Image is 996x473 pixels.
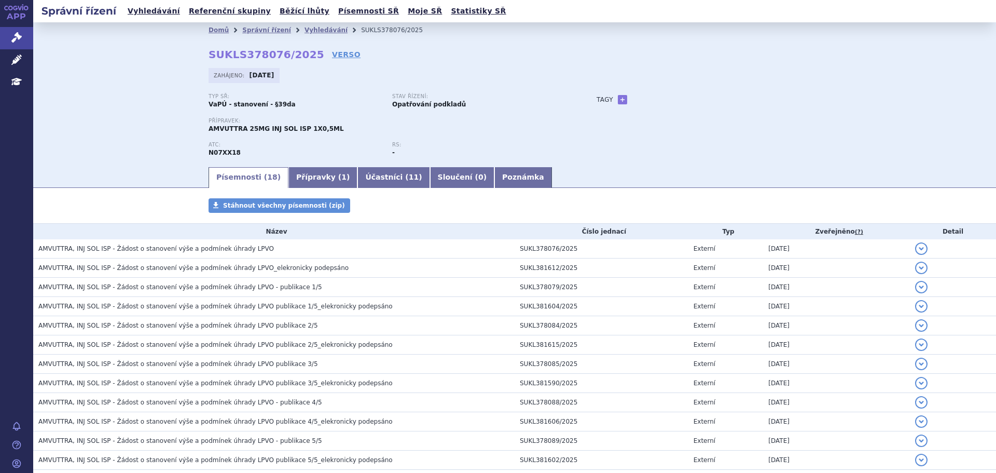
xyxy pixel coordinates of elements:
button: detail [915,339,928,351]
span: AMVUTTRA, INJ SOL ISP - Žádost o stanovení výše a podmínek úhrady LPVO publikace 5/5_elekronicky ... [38,456,393,464]
button: detail [915,281,928,293]
span: Externí [694,456,715,464]
p: RS: [392,142,565,148]
a: Písemnosti (18) [209,167,288,188]
td: SUKL378085/2025 [515,355,688,374]
span: Externí [694,437,715,444]
td: SUKL378089/2025 [515,431,688,451]
abbr: (?) [855,228,863,236]
span: AMVUTTRA, INJ SOL ISP - Žádost o stanovení výše a podmínek úhrady LPVO publikace 2/5_elekronicky ... [38,341,393,348]
td: [DATE] [763,431,910,451]
h2: Správní řízení [33,4,125,18]
p: Přípravek: [209,118,576,124]
strong: - [392,149,395,156]
span: AMVUTTRA, INJ SOL ISP - Žádost o stanovení výše a podmínek úhrady LPVO_elekronicky podepsáno [38,264,349,272]
button: detail [915,396,928,409]
td: [DATE] [763,239,910,259]
p: Typ SŘ: [209,93,382,100]
span: Externí [694,418,715,425]
span: AMVUTTRA 25MG INJ SOL ISP 1X0,5ML [209,125,344,132]
p: ATC: [209,142,382,148]
a: Běžící lhůty [276,4,333,18]
strong: [DATE] [250,72,274,79]
a: Moje SŘ [405,4,445,18]
span: 11 [409,173,419,181]
a: Vyhledávání [305,26,348,34]
th: Název [33,224,515,239]
button: detail [915,435,928,447]
a: Statistiky SŘ [448,4,509,18]
span: AMVUTTRA, INJ SOL ISP - Žádost o stanovení výše a podmínek úhrady LPVO [38,245,274,252]
button: detail [915,377,928,389]
strong: VaPÚ - stanovení - §39da [209,101,296,108]
button: detail [915,300,928,313]
strong: Opatřování podkladů [392,101,466,108]
span: Externí [694,245,715,252]
span: AMVUTTRA, INJ SOL ISP - Žádost o stanovení výše a podmínek úhrady LPVO publikace 2/5 [38,322,318,329]
td: [DATE] [763,393,910,412]
th: Číslo jednací [515,224,688,239]
span: Externí [694,380,715,387]
a: Správní řízení [242,26,291,34]
td: [DATE] [763,374,910,393]
th: Typ [688,224,764,239]
span: Stáhnout všechny písemnosti (zip) [223,202,345,209]
td: SUKL378079/2025 [515,278,688,297]
td: SUKL381615/2025 [515,335,688,355]
button: detail [915,415,928,428]
td: [DATE] [763,297,910,316]
span: Externí [694,283,715,291]
a: Vyhledávání [125,4,183,18]
span: AMVUTTRA, INJ SOL ISP - Žádost o stanovení výše a podmínek úhrady LPVO - publikace 4/5 [38,399,322,406]
button: detail [915,454,928,466]
a: Písemnosti SŘ [335,4,402,18]
td: [DATE] [763,278,910,297]
a: Poznámka [494,167,552,188]
span: Externí [694,303,715,310]
span: Externí [694,341,715,348]
a: Domů [209,26,229,34]
span: 0 [478,173,483,181]
button: detail [915,242,928,255]
span: Externí [694,399,715,406]
span: Zahájeno: [214,71,246,79]
span: AMVUTTRA, INJ SOL ISP - Žádost o stanovení výše a podmínek úhrady LPVO publikace 1/5_elekronicky ... [38,303,393,310]
span: AMVUTTRA, INJ SOL ISP - Žádost o stanovení výše a podmínek úhrady LPVO publikace 4/5_elekronicky ... [38,418,393,425]
td: [DATE] [763,412,910,431]
td: SUKL381606/2025 [515,412,688,431]
button: detail [915,319,928,332]
button: detail [915,262,928,274]
a: Stáhnout všechny písemnosti (zip) [209,198,350,213]
span: AMVUTTRA, INJ SOL ISP - Žádost o stanovení výše a podmínek úhrady LPVO publikace 3/5_elekronicky ... [38,380,393,387]
strong: VUTRISIRAN [209,149,241,156]
button: detail [915,358,928,370]
p: Stav řízení: [392,93,565,100]
span: Externí [694,360,715,368]
td: SUKL378088/2025 [515,393,688,412]
td: SUKL381602/2025 [515,451,688,470]
td: SUKL378084/2025 [515,316,688,335]
a: Účastníci (11) [357,167,430,188]
td: [DATE] [763,335,910,355]
span: AMVUTTRA, INJ SOL ISP - Žádost o stanovení výše a podmínek úhrady LPVO - publikace 5/5 [38,437,322,444]
span: 1 [341,173,347,181]
span: AMVUTTRA, INJ SOL ISP - Žádost o stanovení výše a podmínek úhrady LPVO - publikace 1/5 [38,283,322,291]
strong: SUKLS378076/2025 [209,48,324,61]
span: AMVUTTRA, INJ SOL ISP - Žádost o stanovení výše a podmínek úhrady LPVO publikace 3/5 [38,360,318,368]
span: Externí [694,322,715,329]
td: SUKL381612/2025 [515,259,688,278]
li: SUKLS378076/2025 [361,22,436,38]
span: Externí [694,264,715,272]
td: SUKL381590/2025 [515,374,688,393]
a: Referenční skupiny [186,4,274,18]
span: 18 [267,173,277,181]
h3: Tagy [597,93,613,106]
a: Přípravky (1) [288,167,357,188]
td: [DATE] [763,355,910,374]
a: + [618,95,627,104]
th: Detail [910,224,996,239]
a: Sloučení (0) [430,167,494,188]
td: SUKL378076/2025 [515,239,688,259]
td: [DATE] [763,451,910,470]
td: SUKL381604/2025 [515,297,688,316]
